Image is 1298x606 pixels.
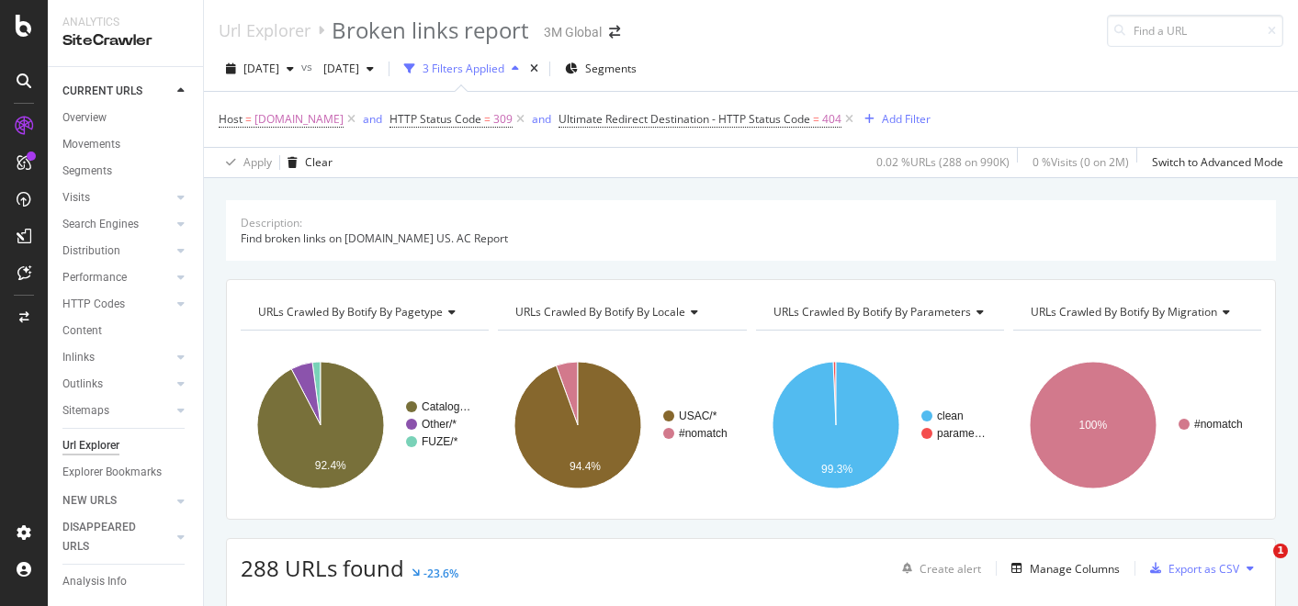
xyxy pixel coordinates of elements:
[62,321,190,341] a: Content
[62,162,190,181] a: Segments
[389,111,481,127] span: HTTP Status Code
[544,23,602,41] div: 3M Global
[62,491,172,511] a: NEW URLS
[1168,561,1239,577] div: Export as CSV
[62,401,109,421] div: Sitemaps
[62,463,162,482] div: Explorer Bookmarks
[62,572,190,591] a: Analysis Info
[512,297,729,327] h4: URLs Crawled By Botify By locale
[241,553,404,583] span: 288 URLs found
[219,54,301,84] button: [DATE]
[62,215,172,234] a: Search Engines
[62,108,107,128] div: Overview
[219,148,272,177] button: Apply
[821,464,852,477] text: 99.3%
[1078,419,1107,432] text: 100%
[423,61,504,76] div: 3 Filters Applied
[609,26,620,39] div: arrow-right-arrow-left
[813,111,819,127] span: =
[1030,561,1120,577] div: Manage Columns
[498,345,742,505] svg: A chart.
[62,268,127,287] div: Performance
[585,61,637,76] span: Segments
[920,561,981,577] div: Create alert
[254,297,472,327] h4: URLs Crawled By Botify By pagetype
[254,107,344,132] span: [DOMAIN_NAME]
[756,345,1000,505] svg: A chart.
[422,418,457,431] text: Other/*
[62,295,125,314] div: HTTP Codes
[62,321,102,341] div: Content
[62,215,139,234] div: Search Engines
[62,135,120,154] div: Movements
[301,59,316,74] span: vs
[423,566,458,581] div: -23.6%
[532,111,551,127] div: and
[62,268,172,287] a: Performance
[62,82,142,101] div: CURRENT URLS
[570,461,601,474] text: 94.4%
[397,54,526,84] button: 3 Filters Applied
[1033,154,1129,170] div: 0 % Visits ( 0 on 2M )
[882,111,931,127] div: Add Filter
[526,60,542,78] div: times
[770,297,999,327] h4: URLs Crawled By Botify By parameters
[363,111,382,127] div: and
[822,107,841,132] span: 404
[679,427,728,440] text: #nomatch
[241,230,1261,246] div: Find broken links on [DOMAIN_NAME] US. AC Report
[937,410,964,422] text: clean
[62,188,172,208] a: Visits
[243,61,279,76] span: 2025 Sep. 14th
[62,463,190,482] a: Explorer Bookmarks
[493,107,513,132] span: 309
[62,108,190,128] a: Overview
[245,111,252,127] span: =
[280,148,333,177] button: Clear
[241,215,302,230] div: Description:
[243,154,272,170] div: Apply
[1004,557,1120,579] button: Manage Columns
[773,304,971,320] span: URLs Crawled By Botify By parameters
[422,435,458,448] text: FUZE/*
[1013,345,1258,505] svg: A chart.
[315,459,346,472] text: 92.4%
[895,554,981,583] button: Create alert
[62,30,188,51] div: SiteCrawler
[241,345,485,505] svg: A chart.
[62,295,172,314] a: HTTP Codes
[62,135,190,154] a: Movements
[62,436,190,455] a: Url Explorer
[876,154,1010,170] div: 0.02 % URLs ( 288 on 990K )
[219,20,310,40] div: Url Explorer
[62,188,90,208] div: Visits
[62,375,103,394] div: Outlinks
[62,572,127,591] div: Analysis Info
[1273,544,1288,558] span: 1
[62,82,172,101] a: CURRENT URLS
[679,410,717,422] text: USAC/*
[1236,544,1280,588] iframe: Intercom live chat
[62,348,95,367] div: Inlinks
[332,15,529,46] div: Broken links report
[258,304,443,320] span: URLs Crawled By Botify By pagetype
[62,401,172,421] a: Sitemaps
[1031,304,1217,320] span: URLs Crawled By Botify By migration
[1152,154,1283,170] div: Switch to Advanced Mode
[484,111,491,127] span: =
[62,518,172,556] a: DISAPPEARED URLS
[62,162,112,181] div: Segments
[62,491,117,511] div: NEW URLS
[857,108,931,130] button: Add Filter
[559,111,810,127] span: Ultimate Redirect Destination - HTTP Status Code
[515,304,685,320] span: URLs Crawled By Botify By locale
[1143,554,1239,583] button: Export as CSV
[62,436,119,455] div: Url Explorer
[316,61,359,76] span: 2025 Aug. 3rd
[1027,297,1245,327] h4: URLs Crawled By Botify By migration
[219,111,243,127] span: Host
